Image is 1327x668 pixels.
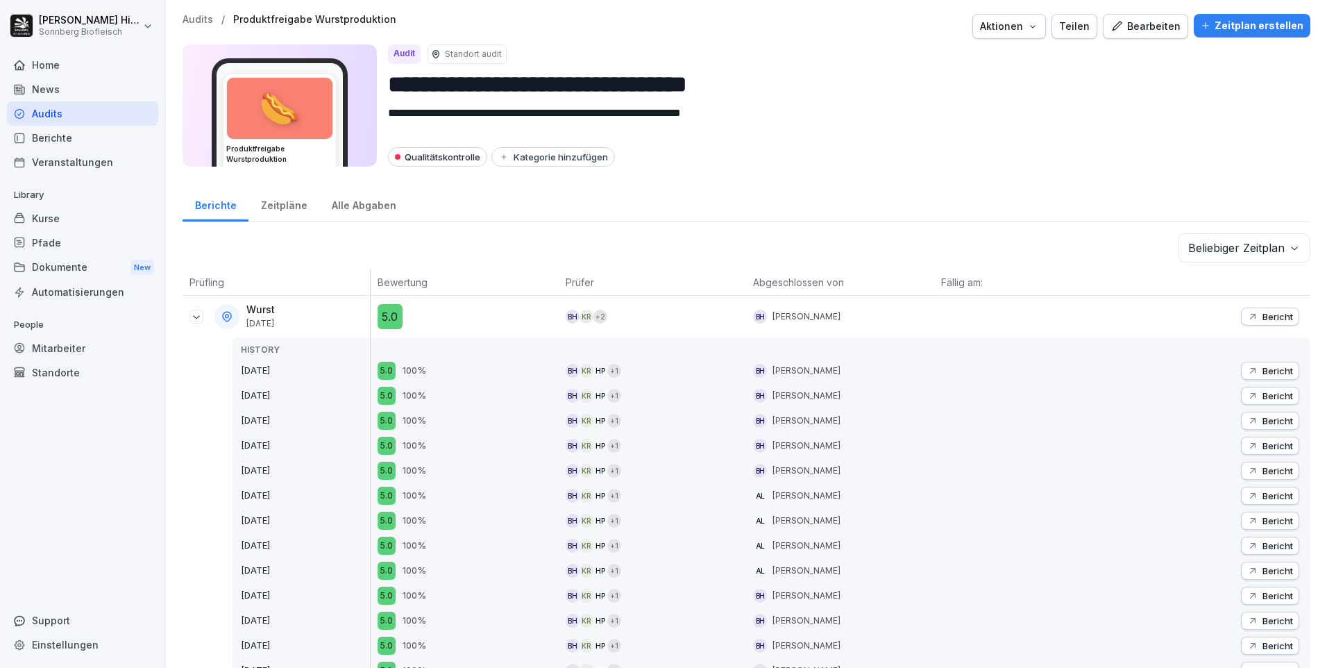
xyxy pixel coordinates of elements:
div: HP [593,639,607,653]
p: 100% [403,614,426,628]
p: [PERSON_NAME] [772,565,840,577]
th: Prüfer [559,269,747,296]
div: + 1 [607,389,621,403]
div: BH [566,639,580,653]
div: BH [566,489,580,503]
div: BH [566,414,580,428]
div: Kurse [7,206,158,231]
div: 5.0 [378,587,396,605]
p: [DATE] [241,564,370,578]
div: HP [593,464,607,478]
p: [DATE] [241,489,370,503]
div: Qualitätskontrolle [388,147,487,167]
p: Sonnberg Biofleisch [39,27,140,37]
div: AL [753,564,767,578]
div: KR [580,489,593,503]
p: Bericht [1262,515,1293,526]
button: Teilen [1051,14,1097,39]
div: Audits [7,101,158,126]
div: BH [753,464,767,478]
a: Pfade [7,231,158,255]
button: Bericht [1241,612,1299,630]
div: KR [580,310,593,324]
p: Bericht [1262,615,1293,626]
p: 100% [403,539,426,553]
div: HP [593,414,607,428]
a: Home [7,53,158,77]
div: KR [580,614,593,628]
p: [PERSON_NAME] [772,390,840,402]
p: Audits [183,14,213,26]
div: New [130,260,154,276]
p: Bericht [1262,311,1293,322]
div: + 1 [607,489,621,503]
div: BH [566,310,580,324]
p: Bericht [1262,590,1293,601]
p: [PERSON_NAME] [772,615,840,627]
a: Einstellungen [7,633,158,657]
div: Automatisierungen [7,280,158,304]
div: BH [566,614,580,628]
div: HP [593,514,607,528]
p: [DATE] [241,414,370,428]
div: BH [753,389,767,403]
div: 5.0 [378,362,396,380]
div: 5.0 [378,612,396,630]
p: Bericht [1262,490,1293,501]
p: [PERSON_NAME] [772,540,840,552]
div: 🌭 [227,78,332,139]
div: BH [753,439,767,453]
p: [DATE] [241,514,370,528]
div: Audit [388,44,421,64]
div: Standorte [7,360,158,385]
div: Bearbeiten [1110,19,1181,34]
button: Zeitplan erstellen [1194,14,1310,37]
div: KR [580,414,593,428]
div: BH [566,514,580,528]
p: [DATE] [241,464,370,478]
div: HP [593,589,607,603]
div: 5.0 [378,437,396,455]
div: Dokumente [7,255,158,281]
p: Prüfling [189,275,363,290]
p: Standort audit [445,48,502,60]
div: BH [753,639,767,653]
div: + 1 [607,514,621,528]
div: 5.0 [378,462,396,480]
th: Fällig am: [934,269,1122,296]
button: Aktionen [972,14,1046,39]
div: Kategorie hinzufügen [498,151,608,162]
div: + 1 [607,539,621,553]
div: 5.0 [378,304,403,329]
a: Mitarbeiter [7,336,158,360]
div: BH [566,439,580,453]
div: KR [580,514,593,528]
div: + 1 [607,364,621,378]
div: Aktionen [980,19,1038,34]
button: Bericht [1241,437,1299,455]
p: 100% [403,464,426,478]
p: 100% [403,514,426,528]
p: Bericht [1262,365,1293,376]
p: Bericht [1262,465,1293,476]
div: HP [593,389,607,403]
div: KR [580,439,593,453]
div: KR [580,364,593,378]
p: HISTORY [241,344,370,356]
p: [DATE] [241,614,370,628]
div: HP [593,564,607,578]
a: News [7,77,158,101]
p: 100% [403,389,426,403]
p: 100% [403,489,426,503]
div: 5.0 [378,412,396,430]
div: + 1 [607,464,621,478]
a: Berichte [7,126,158,150]
p: [PERSON_NAME] [772,640,840,652]
div: Teilen [1059,19,1090,34]
div: Support [7,608,158,633]
div: KR [580,589,593,603]
div: BH [566,364,580,378]
div: 5.0 [378,537,396,555]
